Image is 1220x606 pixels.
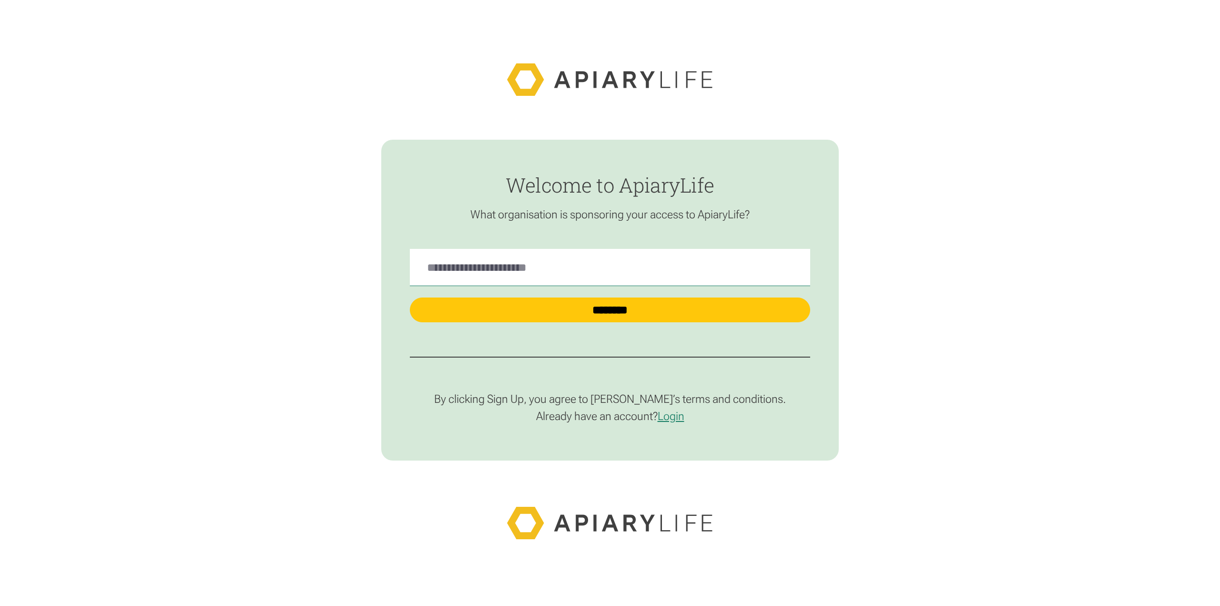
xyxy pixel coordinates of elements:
p: What organisation is sponsoring your access to ApiaryLife? [410,207,810,222]
p: Already have an account? [410,409,810,423]
h1: Welcome to ApiaryLife [410,174,810,196]
a: Login [658,410,684,423]
p: By clicking Sign Up, you agree to [PERSON_NAME]’s terms and conditions. [410,392,810,406]
form: find-employer [381,140,839,461]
